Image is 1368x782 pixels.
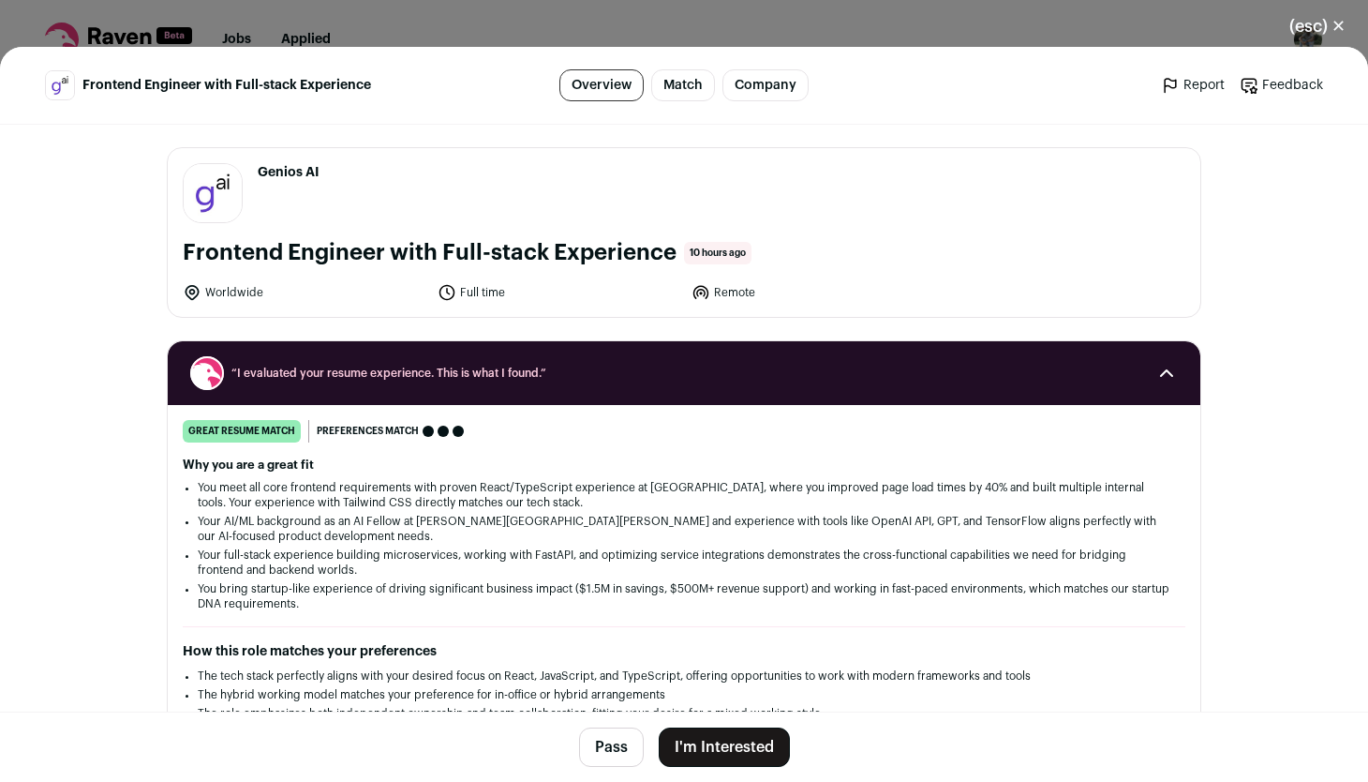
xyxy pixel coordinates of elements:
li: Your AI/ML background as an AI Fellow at [PERSON_NAME][GEOGRAPHIC_DATA][PERSON_NAME] and experien... [198,514,1170,544]
li: The role emphasizes both independent ownership and team collaboration, fitting your desire for a ... [198,706,1170,721]
button: Close modal [1267,6,1368,47]
a: Overview [559,69,644,101]
h2: How this role matches your preferences [183,642,1185,661]
img: 10696443-50a6403de7c578436ccd1c9e69d28151-medium_jpg.jpg [46,71,74,99]
li: Your full-stack experience building microservices, working with FastAPI, and optimizing service i... [198,548,1170,578]
li: You meet all core frontend requirements with proven React/TypeScript experience at [GEOGRAPHIC_DA... [198,480,1170,510]
h1: Frontend Engineer with Full-stack Experience [183,238,677,268]
a: Company [722,69,809,101]
button: I'm Interested [659,728,790,767]
h2: Why you are a great fit [183,458,1185,473]
span: Genios AI [258,163,320,182]
a: Report [1161,76,1225,95]
a: Match [651,69,715,101]
a: Feedback [1240,76,1323,95]
button: Pass [579,728,644,767]
li: The hybrid working model matches your preference for in-office or hybrid arrangements [198,687,1170,702]
img: 10696443-50a6403de7c578436ccd1c9e69d28151-medium_jpg.jpg [184,164,242,222]
li: Remote [691,283,935,302]
span: Frontend Engineer with Full-stack Experience [82,76,371,95]
span: 10 hours ago [684,242,751,264]
li: Worldwide [183,283,426,302]
span: “I evaluated your resume experience. This is what I found.” [231,366,1137,381]
li: You bring startup-like experience of driving significant business impact ($1.5M in savings, $500M... [198,581,1170,611]
li: Full time [438,283,681,302]
li: The tech stack perfectly aligns with your desired focus on React, JavaScript, and TypeScript, off... [198,669,1170,684]
span: Preferences match [317,422,419,441]
div: great resume match [183,420,301,443]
